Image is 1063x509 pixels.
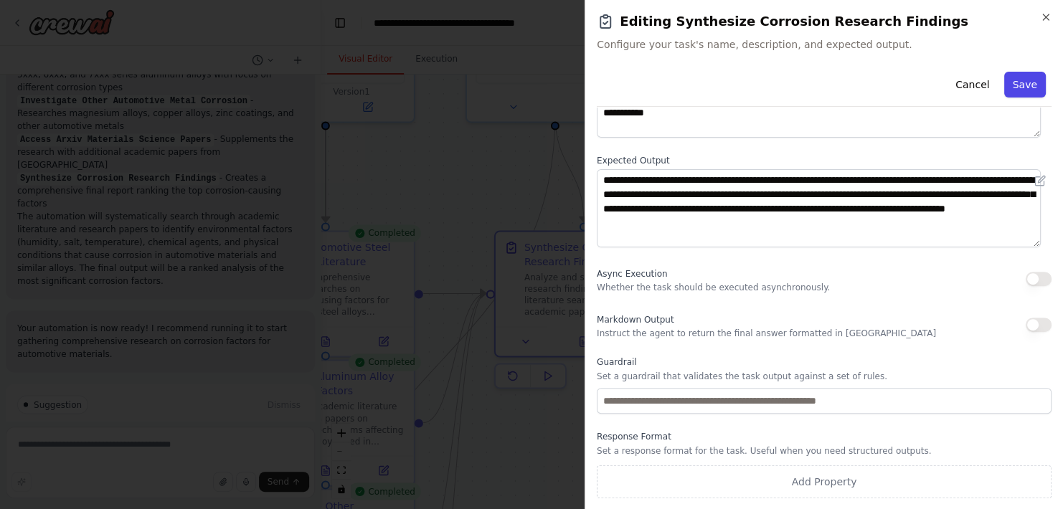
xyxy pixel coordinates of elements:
[597,269,667,279] span: Async Execution
[597,445,1052,457] p: Set a response format for the task. Useful when you need structured outputs.
[597,328,936,339] p: Instruct the agent to return the final answer formatted in [GEOGRAPHIC_DATA]
[597,155,1052,166] label: Expected Output
[1004,72,1046,97] button: Save
[597,371,1052,382] p: Set a guardrail that validates the task output against a set of rules.
[597,356,1052,368] label: Guardrail
[947,72,998,97] button: Cancel
[597,11,1052,32] h2: Editing Synthesize Corrosion Research Findings
[597,465,1052,498] button: Add Property
[1031,172,1049,189] button: Open in editor
[597,315,674,325] span: Markdown Output
[597,37,1052,52] span: Configure your task's name, description, and expected output.
[597,431,1052,442] label: Response Format
[597,282,830,293] p: Whether the task should be executed asynchronously.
